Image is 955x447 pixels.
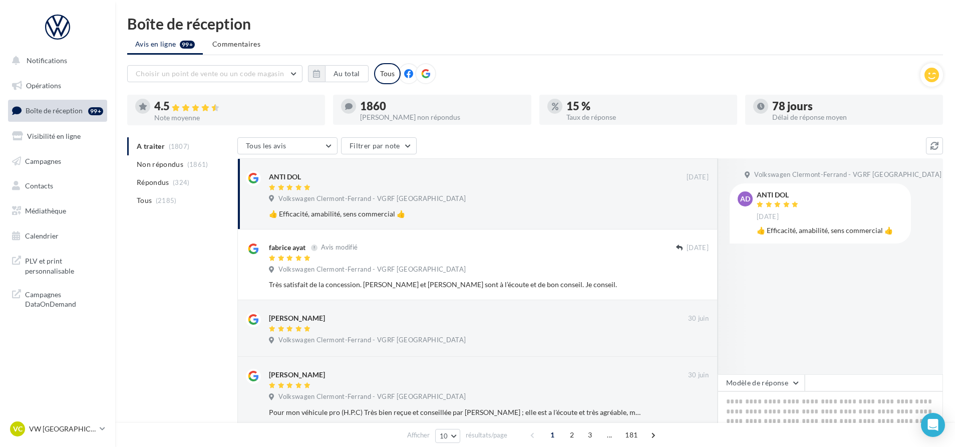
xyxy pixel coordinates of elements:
a: Médiathèque [6,200,109,221]
span: Tous [137,195,152,205]
div: [PERSON_NAME] non répondus [360,114,523,121]
a: Visibilité en ligne [6,126,109,147]
span: [DATE] [687,173,709,182]
span: 30 juin [688,314,709,323]
span: Non répondus [137,159,183,169]
span: 181 [621,427,642,443]
span: PLV et print personnalisable [25,254,103,276]
span: (324) [173,178,190,186]
span: VC [13,424,23,434]
span: Tous les avis [246,141,286,150]
button: Choisir un point de vente ou un code magasin [127,65,302,82]
span: Médiathèque [25,206,66,215]
span: Visibilité en ligne [27,132,81,140]
div: [PERSON_NAME] [269,313,325,323]
span: ... [601,427,617,443]
span: (2185) [156,196,177,204]
span: Répondus [137,177,169,187]
div: 👍 Efficacité, amabilité, sens commercial 👍 [269,209,644,219]
div: Pour mon véhicule pro (H.P.C) Très bien reçue et conseillée par [PERSON_NAME] ; elle est a l'écou... [269,407,644,417]
span: Choisir un point de vente ou un code magasin [136,69,284,78]
div: 99+ [88,107,103,115]
span: Volkswagen Clermont-Ferrand - VGRF [GEOGRAPHIC_DATA] [278,392,466,401]
a: Opérations [6,75,109,96]
div: ANTI DOL [757,191,801,198]
button: Modèle de réponse [718,374,805,391]
a: Calendrier [6,226,109,247]
div: Taux de réponse [566,114,729,121]
span: Volkswagen Clermont-Ferrand - VGRF [GEOGRAPHIC_DATA] [278,194,466,203]
a: Campagnes DataOnDemand [6,284,109,313]
span: Volkswagen Clermont-Ferrand - VGRF [GEOGRAPHIC_DATA] [278,336,466,345]
div: Très satisfait de la concession. [PERSON_NAME] et [PERSON_NAME] sont à l’écoute et de bon conseil... [269,280,644,290]
span: Volkswagen Clermont-Ferrand - VGRF [GEOGRAPHIC_DATA] [754,170,941,179]
button: Filtrer par note [341,137,417,154]
div: fabrice ayat [269,243,305,253]
span: Afficher [407,430,430,440]
span: Campagnes DataOnDemand [25,288,103,309]
div: Note moyenne [154,114,317,121]
span: 3 [582,427,598,443]
div: 4.5 [154,101,317,112]
div: Boîte de réception [127,16,943,31]
div: [PERSON_NAME] [269,370,325,380]
a: PLV et print personnalisable [6,250,109,280]
div: Tous [374,63,401,84]
div: Délai de réponse moyen [772,114,935,121]
span: [DATE] [757,212,779,221]
div: 👍 Efficacité, amabilité, sens commercial 👍 [757,226,903,236]
button: Tous les avis [237,137,338,154]
span: 2 [564,427,580,443]
a: Campagnes [6,151,109,172]
span: 10 [440,432,448,440]
span: résultats/page [466,430,507,440]
p: VW [GEOGRAPHIC_DATA] [29,424,96,434]
span: (1861) [187,160,208,168]
div: Open Intercom Messenger [921,413,945,437]
span: Commentaires [212,39,260,49]
a: Contacts [6,175,109,196]
span: Campagnes [25,156,61,165]
span: [DATE] [687,244,709,253]
span: Contacts [25,181,53,190]
button: Au total [325,65,369,82]
span: Avis modifié [321,244,358,252]
span: Calendrier [25,232,59,240]
span: AD [740,194,750,204]
a: VC VW [GEOGRAPHIC_DATA] [8,419,107,438]
span: Opérations [26,81,61,90]
span: 1 [544,427,560,443]
span: 30 juin [688,371,709,380]
button: Au total [308,65,369,82]
button: Notifications [6,50,105,71]
div: ANTI DOL [269,172,301,182]
span: Boîte de réception [26,106,83,115]
span: Volkswagen Clermont-Ferrand - VGRF [GEOGRAPHIC_DATA] [278,265,466,274]
div: 15 % [566,101,729,112]
div: 1860 [360,101,523,112]
button: 10 [435,429,461,443]
a: Boîte de réception99+ [6,100,109,121]
div: 78 jours [772,101,935,112]
span: Notifications [27,56,67,65]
